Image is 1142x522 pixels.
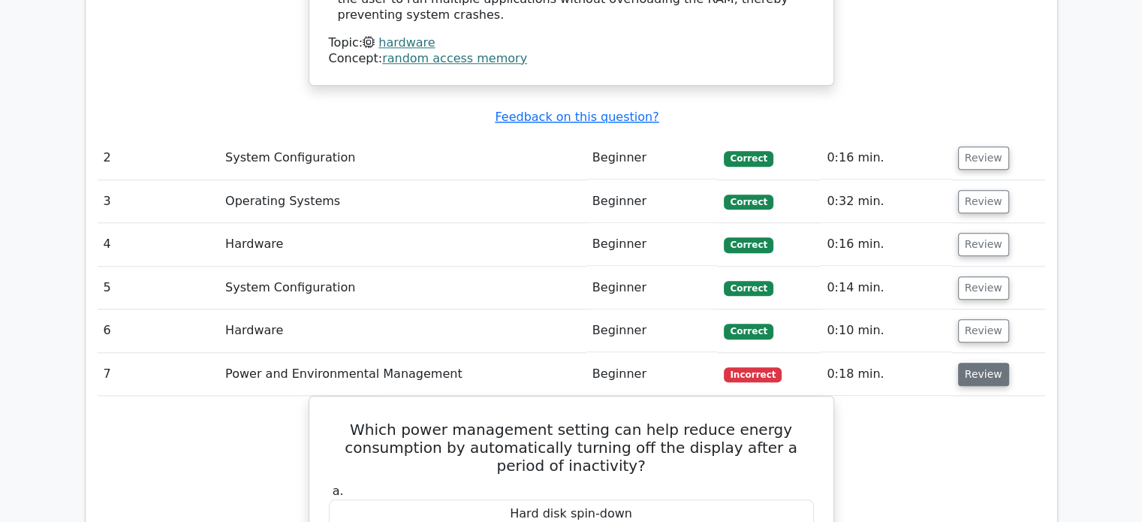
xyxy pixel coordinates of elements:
td: 0:32 min. [821,180,951,223]
span: Correct [724,195,773,210]
div: Topic: [329,35,814,51]
button: Review [958,146,1009,170]
td: System Configuration [219,137,586,180]
h5: Which power management setting can help reduce energy consumption by automatically turning off th... [327,421,815,475]
span: Correct [724,237,773,252]
td: 7 [98,353,220,396]
button: Review [958,276,1009,300]
td: Beginner [586,353,719,396]
td: Beginner [586,137,719,180]
span: Correct [724,281,773,296]
a: Feedback on this question? [495,110,658,124]
button: Review [958,190,1009,213]
span: Incorrect [724,367,782,382]
span: Correct [724,151,773,166]
td: 2 [98,137,220,180]
td: 0:14 min. [821,267,951,309]
td: Power and Environmental Management [219,353,586,396]
div: Concept: [329,51,814,67]
button: Review [958,233,1009,256]
td: Hardware [219,223,586,266]
td: 6 [98,309,220,352]
td: 0:16 min. [821,223,951,266]
a: hardware [378,35,435,50]
td: Beginner [586,309,719,352]
td: Beginner [586,180,719,223]
span: a. [333,484,344,498]
td: 0:10 min. [821,309,951,352]
td: System Configuration [219,267,586,309]
td: 4 [98,223,220,266]
td: Hardware [219,309,586,352]
button: Review [958,363,1009,386]
td: Beginner [586,223,719,266]
a: random access memory [382,51,527,65]
td: 5 [98,267,220,309]
td: 0:18 min. [821,353,951,396]
span: Correct [724,324,773,339]
button: Review [958,319,1009,342]
td: 0:16 min. [821,137,951,180]
td: Operating Systems [219,180,586,223]
td: 3 [98,180,220,223]
td: Beginner [586,267,719,309]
